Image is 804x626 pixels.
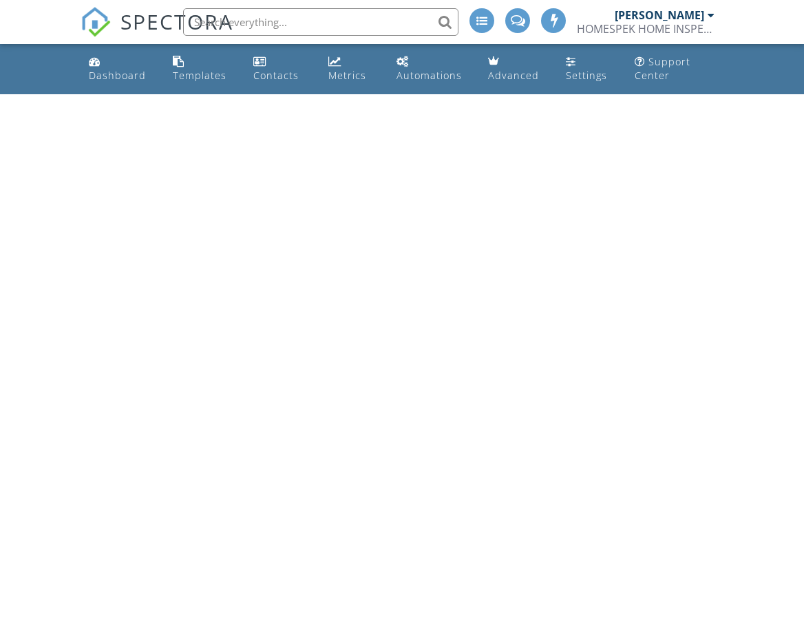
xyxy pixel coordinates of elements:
div: Support Center [635,55,690,82]
div: Dashboard [89,69,146,82]
a: Settings [560,50,618,89]
div: HOMESPEK HOME INSPECTIONS & TERMITE COMPANY [577,22,715,36]
div: Automations [396,69,462,82]
a: Contacts [248,50,312,89]
a: Advanced [483,50,549,89]
input: Search everything... [183,8,458,36]
a: Templates [167,50,237,89]
div: Templates [173,69,226,82]
a: SPECTORA [81,19,233,47]
div: [PERSON_NAME] [615,8,704,22]
a: Automations (Advanced) [391,50,472,89]
a: Dashboard [83,50,156,89]
div: Advanced [488,69,539,82]
div: Contacts [253,69,299,82]
div: Settings [566,69,607,82]
span: SPECTORA [120,7,233,36]
div: Metrics [328,69,366,82]
a: Support Center [629,50,721,89]
a: Metrics [323,50,380,89]
img: The Best Home Inspection Software - Spectora [81,7,111,37]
